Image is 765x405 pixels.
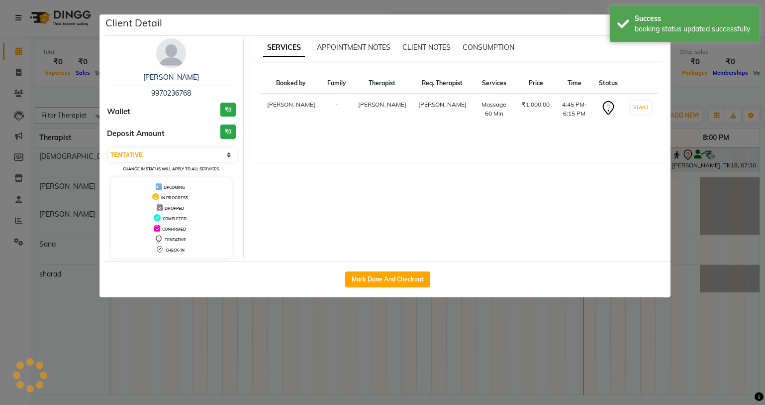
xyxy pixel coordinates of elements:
[593,73,624,94] th: Status
[321,94,352,125] td: -
[220,125,236,139] h3: ₹0
[164,185,185,190] span: UPCOMING
[123,166,220,171] small: Change in status will apply to all services.
[635,13,752,24] div: Success
[321,73,352,94] th: Family
[261,94,321,125] td: [PERSON_NAME]
[261,73,321,94] th: Booked by
[317,43,390,52] span: APPOINTMENT NOTES
[556,94,593,125] td: 4:45 PM-6:15 PM
[107,106,130,118] span: Wallet
[345,271,430,287] button: Mark Done And Checkout
[522,100,550,109] div: ₹1,000.00
[105,15,162,30] h5: Client Detail
[412,73,473,94] th: Req. Therapist
[161,195,188,200] span: IN PROGRESS
[418,101,467,108] span: [PERSON_NAME]
[352,73,412,94] th: Therapist
[107,128,165,139] span: Deposit Amount
[556,73,593,94] th: Time
[163,216,187,221] span: COMPLETED
[165,237,186,242] span: TENTATIVE
[156,38,186,68] img: avatar
[143,73,199,82] a: [PERSON_NAME]
[635,24,752,34] div: booking status updated successfully
[165,206,184,211] span: DROPPED
[166,248,185,253] span: CHECK-IN
[402,43,451,52] span: CLIENT NOTES
[478,100,510,118] div: Massage 60 Min
[473,73,516,94] th: Services
[162,227,186,232] span: CONFIRMED
[516,73,556,94] th: Price
[463,43,514,52] span: CONSUMPTION
[631,101,651,114] button: START
[220,103,236,117] h3: ₹0
[263,39,305,57] span: SERVICES
[151,89,191,98] span: 9970236768
[358,101,406,108] span: [PERSON_NAME]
